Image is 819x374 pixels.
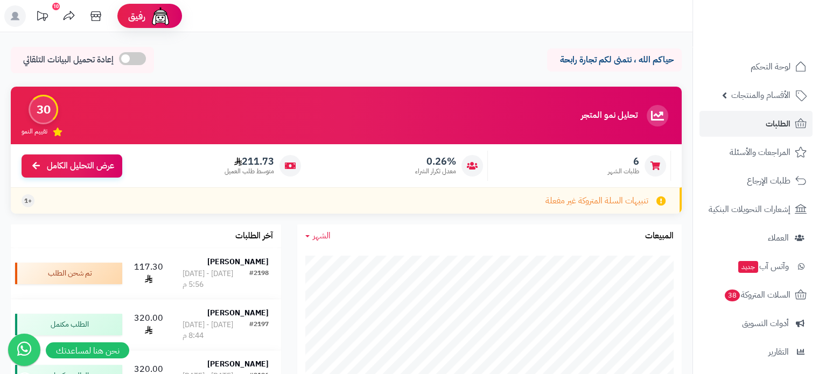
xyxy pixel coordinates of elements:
h3: تحليل نمو المتجر [581,111,638,121]
a: المراجعات والأسئلة [699,139,813,165]
div: #2197 [249,320,269,341]
span: العملاء [768,230,789,245]
a: الطلبات [699,111,813,137]
a: طلبات الإرجاع [699,168,813,194]
span: 0.26% [415,156,456,167]
span: السلات المتروكة [724,287,790,302]
strong: [PERSON_NAME] [207,358,269,370]
img: ai-face.png [150,5,171,27]
h3: المبيعات [645,231,674,241]
a: العملاء [699,225,813,251]
span: تنبيهات السلة المتروكة غير مفعلة [545,195,648,207]
span: معدل تكرار الشراء [415,167,456,176]
td: 117.30 [127,248,170,299]
a: التقارير [699,339,813,365]
a: عرض التحليل الكامل [22,154,122,178]
span: متوسط طلب العميل [225,167,274,176]
a: لوحة التحكم [699,54,813,80]
span: 211.73 [225,156,274,167]
span: أدوات التسويق [742,316,789,331]
span: عرض التحليل الكامل [47,160,114,172]
span: 6 [608,156,639,167]
a: إشعارات التحويلات البنكية [699,196,813,222]
span: الأقسام والمنتجات [731,88,790,103]
span: وآتس آب [737,259,789,274]
div: #2198 [249,269,269,290]
span: التقارير [768,344,789,359]
span: +1 [24,196,32,206]
a: الشهر [305,230,331,242]
a: وآتس آبجديد [699,253,813,279]
span: طلبات الإرجاع [747,173,790,188]
p: حياكم الله ، نتمنى لكم تجارة رابحة [555,54,674,66]
span: لوحة التحكم [751,59,790,74]
strong: [PERSON_NAME] [207,256,269,267]
span: الشهر [313,229,331,242]
div: [DATE] - [DATE] 8:44 م [183,320,249,341]
img: logo-2.png [746,25,809,48]
a: السلات المتروكة38 [699,282,813,308]
span: رفيق [128,10,145,23]
div: تم شحن الطلب [15,263,122,284]
span: 38 [725,290,740,301]
span: طلبات الشهر [608,167,639,176]
h3: آخر الطلبات [235,231,273,241]
a: تحديثات المنصة [29,5,55,30]
span: جديد [738,261,758,273]
td: 320.00 [127,299,170,350]
div: الطلب مكتمل [15,314,122,335]
span: إعادة تحميل البيانات التلقائي [23,54,114,66]
div: [DATE] - [DATE] 5:56 م [183,269,249,290]
div: 10 [52,3,60,10]
a: أدوات التسويق [699,311,813,336]
span: تقييم النمو [22,127,47,136]
span: المراجعات والأسئلة [730,145,790,160]
span: الطلبات [766,116,790,131]
span: إشعارات التحويلات البنكية [709,202,790,217]
strong: [PERSON_NAME] [207,307,269,319]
